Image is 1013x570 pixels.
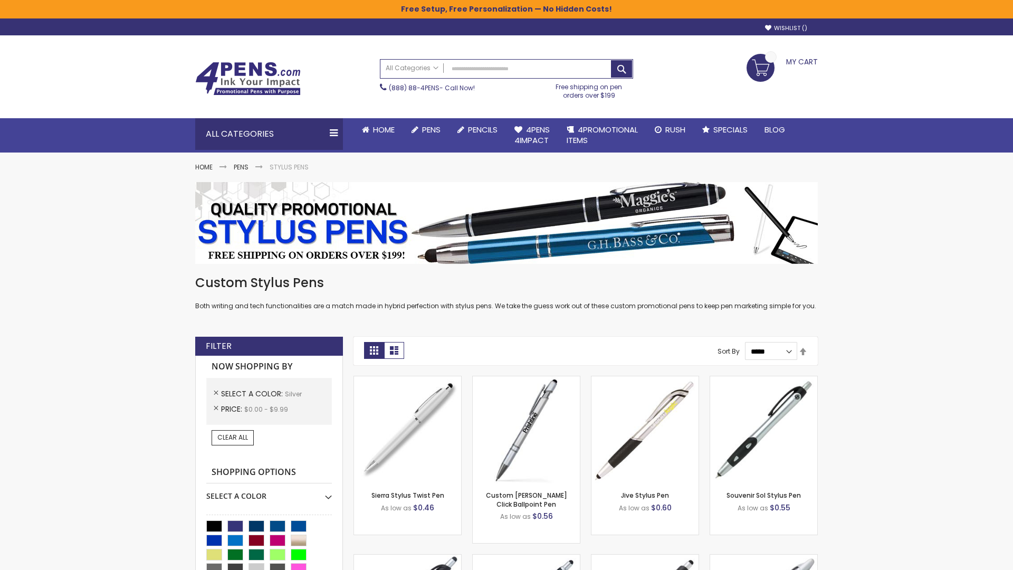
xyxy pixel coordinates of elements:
[621,491,669,500] a: Jive Stylus Pen
[212,430,254,445] a: Clear All
[468,124,498,135] span: Pencils
[413,502,434,513] span: $0.46
[354,376,461,385] a: Stypen-35-Silver
[567,124,638,146] span: 4PROMOTIONAL ITEMS
[713,124,748,135] span: Specials
[364,342,384,359] strong: Grid
[532,511,553,521] span: $0.56
[354,554,461,563] a: React Stylus Grip Pen-Silver
[473,376,580,483] img: Custom Alex II Click Ballpoint Pen-Silver
[591,376,699,483] img: Jive Stylus Pen-Silver
[206,356,332,378] strong: Now Shopping by
[514,124,550,146] span: 4Pens 4impact
[381,503,412,512] span: As low as
[694,118,756,141] a: Specials
[591,554,699,563] a: Souvenir® Emblem Stylus Pen-Silver
[195,274,818,311] div: Both writing and tech functionalities are a match made in hybrid perfection with stylus pens. We ...
[506,118,558,153] a: 4Pens4impact
[195,62,301,96] img: 4Pens Custom Pens and Promotional Products
[195,163,213,172] a: Home
[764,124,785,135] span: Blog
[371,491,444,500] a: Sierra Stylus Twist Pen
[217,433,248,442] span: Clear All
[738,503,768,512] span: As low as
[449,118,506,141] a: Pencils
[727,491,801,500] a: Souvenir Sol Stylus Pen
[353,118,403,141] a: Home
[386,64,438,72] span: All Categories
[665,124,685,135] span: Rush
[422,124,441,135] span: Pens
[646,118,694,141] a: Rush
[765,24,807,32] a: Wishlist
[234,163,249,172] a: Pens
[244,405,288,414] span: $0.00 - $9.99
[651,502,672,513] span: $0.60
[770,502,790,513] span: $0.55
[221,388,285,399] span: Select A Color
[619,503,649,512] span: As low as
[710,376,817,483] img: Souvenir Sol Stylus Pen-Silver
[354,376,461,483] img: Stypen-35-Silver
[500,512,531,521] span: As low as
[473,376,580,385] a: Custom Alex II Click Ballpoint Pen-Silver
[710,376,817,385] a: Souvenir Sol Stylus Pen-Silver
[403,118,449,141] a: Pens
[389,83,439,92] a: (888) 88-4PENS
[285,389,302,398] span: Silver
[206,461,332,484] strong: Shopping Options
[270,163,309,172] strong: Stylus Pens
[710,554,817,563] a: Twist Highlighter-Pen Stylus Combo-Silver
[206,340,232,352] strong: Filter
[389,83,475,92] span: - Call Now!
[195,182,818,264] img: Stylus Pens
[473,554,580,563] a: Epiphany Stylus Pens-Silver
[558,118,646,153] a: 4PROMOTIONALITEMS
[206,483,332,501] div: Select A Color
[718,347,740,356] label: Sort By
[195,274,818,291] h1: Custom Stylus Pens
[373,124,395,135] span: Home
[195,118,343,150] div: All Categories
[756,118,794,141] a: Blog
[486,491,567,508] a: Custom [PERSON_NAME] Click Ballpoint Pen
[221,404,244,414] span: Price
[545,79,634,100] div: Free shipping on pen orders over $199
[380,60,444,77] a: All Categories
[591,376,699,385] a: Jive Stylus Pen-Silver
